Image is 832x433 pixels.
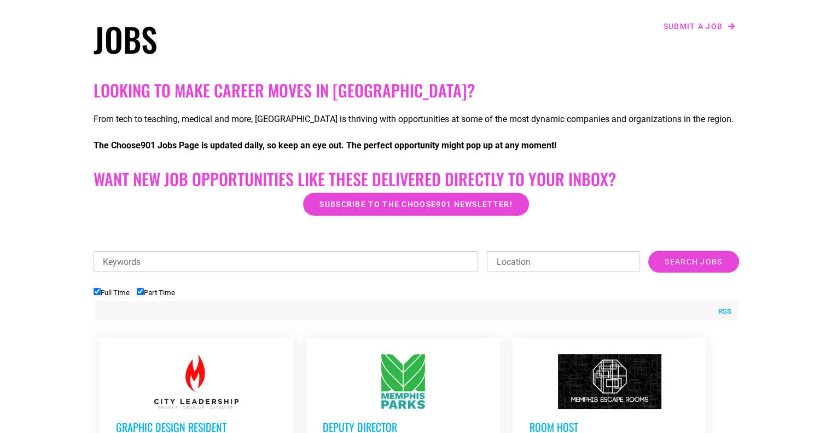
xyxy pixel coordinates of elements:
[664,22,723,30] span: Submit a job
[94,169,739,189] h2: Want New Job Opportunities like these Delivered Directly to your Inbox?
[137,288,175,297] label: Part Time
[713,306,731,317] a: RSS
[319,200,512,208] span: Subscribe to the Choose901 newsletter!
[303,193,528,216] a: Subscribe to the Choose901 newsletter!
[94,140,556,151] strong: The Choose901 Jobs Page is updated daily, so keep an eye out. The perfect opportunity might pop u...
[648,251,738,273] input: Search Jobs
[94,80,739,100] h2: Looking to make career moves in [GEOGRAPHIC_DATA]?
[94,251,479,272] input: Keywords
[660,19,739,33] a: Submit a job
[94,288,101,295] input: Full Time
[94,19,411,59] h1: Jobs
[94,113,739,126] p: From tech to teaching, medical and more, [GEOGRAPHIC_DATA] is thriving with opportunities at some...
[94,288,130,297] label: Full Time
[137,288,144,295] input: Part Time
[487,251,639,272] input: Location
